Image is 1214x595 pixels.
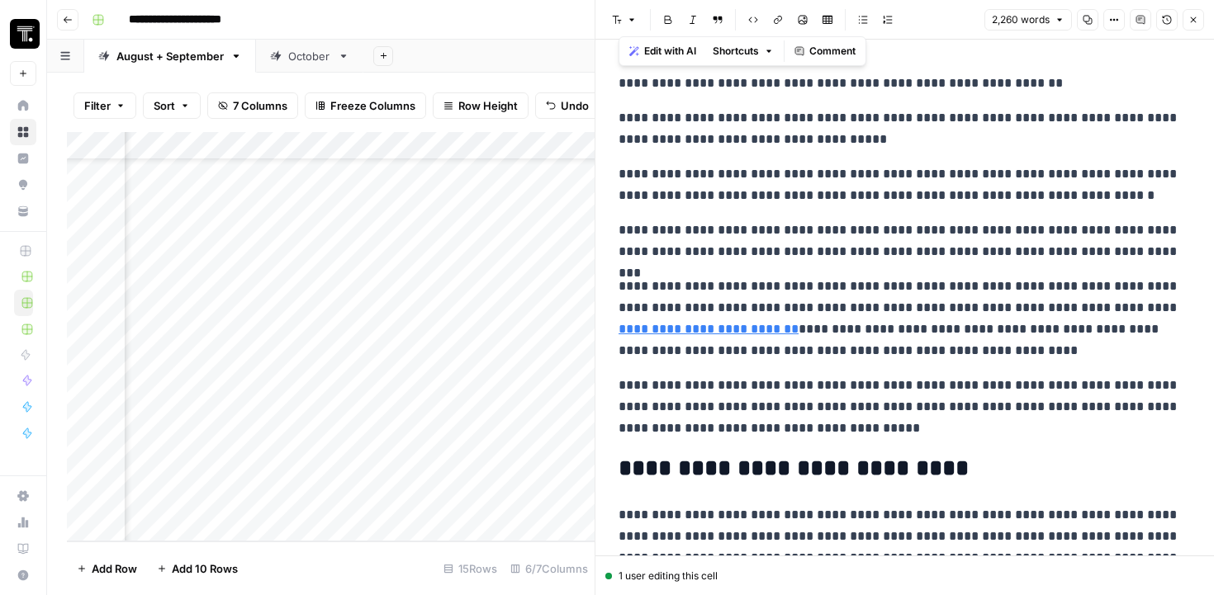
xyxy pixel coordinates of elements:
a: Learning Hub [10,536,36,562]
button: Workspace: Thoughtspot [10,13,36,54]
button: Edit with AI [623,40,703,62]
span: Filter [84,97,111,114]
button: Add 10 Rows [147,555,248,582]
span: 7 Columns [233,97,287,114]
span: Row Height [458,97,518,114]
button: Sort [143,92,201,119]
span: Comment [809,44,856,59]
button: Comment [788,40,862,62]
button: Row Height [433,92,529,119]
button: Freeze Columns [305,92,426,119]
span: 2,260 words [992,12,1050,27]
span: Shortcuts [713,44,759,59]
a: Home [10,92,36,119]
a: Insights [10,145,36,172]
span: Add Row [92,560,137,577]
span: Freeze Columns [330,97,415,114]
span: Edit with AI [644,44,696,59]
a: Usage [10,509,36,536]
a: Settings [10,483,36,509]
span: Add 10 Rows [172,560,238,577]
span: Sort [154,97,175,114]
div: October [288,48,331,64]
div: 15 Rows [437,555,504,582]
button: Add Row [67,555,147,582]
a: Your Data [10,198,36,224]
button: Filter [74,92,136,119]
button: Undo [535,92,600,119]
div: 6/7 Columns [504,555,595,582]
button: 2,260 words [984,9,1072,31]
button: Help + Support [10,562,36,588]
a: October [256,40,363,73]
button: 7 Columns [207,92,298,119]
button: Shortcuts [706,40,780,62]
a: August + September [84,40,256,73]
img: Thoughtspot Logo [10,19,40,49]
div: 1 user editing this cell [605,569,1204,583]
div: August + September [116,48,224,64]
a: Browse [10,119,36,145]
span: Undo [561,97,589,114]
a: Opportunities [10,172,36,198]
